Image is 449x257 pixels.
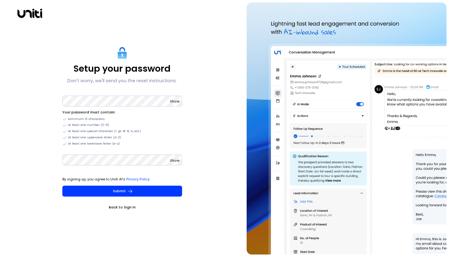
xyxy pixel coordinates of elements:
[62,109,182,115] li: Your password must contain:
[170,157,180,164] button: Show
[62,204,182,210] a: Back to Sign In
[247,2,447,255] img: auth-hero.png
[170,158,180,163] span: Show
[170,98,180,104] button: Show
[62,186,182,197] button: Submit
[68,135,121,140] span: At least one uppercase letter (A-Z)
[68,123,109,127] span: At least one number (0-9)
[170,99,180,104] span: Show
[67,77,177,84] p: Don't worry, we'll send you the reset instructions.
[62,176,182,182] p: By signing up, you agree to Uniti AI's
[74,63,171,74] p: Setup your password
[68,117,105,121] span: Minimum 12 characters
[68,141,120,146] span: At least one lowercase letter (a-z)
[126,177,150,182] a: Privacy Policy
[68,129,141,133] span: At least one special character (!, @, #, $, %, etc.)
